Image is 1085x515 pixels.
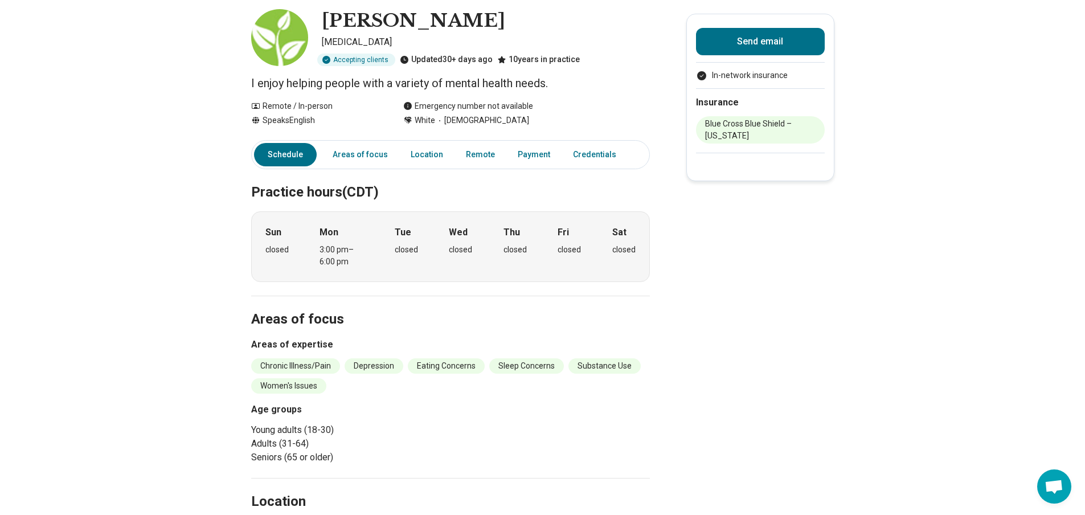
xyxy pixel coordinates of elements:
strong: Tue [395,226,411,239]
div: closed [395,244,418,256]
a: Location [404,143,450,166]
div: When does the program meet? [251,211,650,282]
h3: Areas of expertise [251,338,650,351]
strong: Sun [265,226,281,239]
a: Credentials [566,143,630,166]
div: Speaks English [251,115,380,126]
div: Remote / In-person [251,100,380,112]
li: Young adults (18-30) [251,423,446,437]
a: Areas of focus [326,143,395,166]
div: Updated 30+ days ago [400,54,493,66]
strong: Thu [503,226,520,239]
img: Angela Duncan, Psychologist [251,9,308,66]
a: Remote [459,143,502,166]
div: 3:00 pm – 6:00 pm [320,244,363,268]
a: Payment [511,143,557,166]
div: 10 years in practice [497,54,580,66]
li: Chronic Illness/Pain [251,358,340,374]
h3: Age groups [251,403,446,416]
p: I enjoy helping people with a variety of mental health needs. [251,75,650,91]
li: In-network insurance [696,70,825,81]
li: Seniors (65 or older) [251,451,446,464]
h2: Areas of focus [251,283,650,329]
li: Blue Cross Blue Shield – [US_STATE] [696,116,825,144]
strong: Mon [320,226,338,239]
h2: Insurance [696,96,825,109]
div: closed [449,244,472,256]
div: closed [558,244,581,256]
p: [MEDICAL_DATA] [322,35,650,49]
li: Depression [345,358,403,374]
div: closed [612,244,636,256]
button: Send email [696,28,825,55]
div: closed [503,244,527,256]
li: Sleep Concerns [489,358,564,374]
li: Eating Concerns [408,358,485,374]
strong: Sat [612,226,627,239]
h2: Location [251,492,306,512]
div: closed [265,244,289,256]
div: Accepting clients [317,54,395,66]
strong: Wed [449,226,468,239]
a: Schedule [254,143,317,166]
div: Open chat [1037,469,1071,504]
span: White [415,115,435,126]
strong: Fri [558,226,569,239]
li: Substance Use [568,358,641,374]
h2: Practice hours (CDT) [251,156,650,202]
ul: Payment options [696,70,825,81]
li: Adults (31-64) [251,437,446,451]
span: [DEMOGRAPHIC_DATA] [435,115,529,126]
h1: [PERSON_NAME] [322,9,505,33]
div: Emergency number not available [403,100,533,112]
li: Women's Issues [251,378,326,394]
